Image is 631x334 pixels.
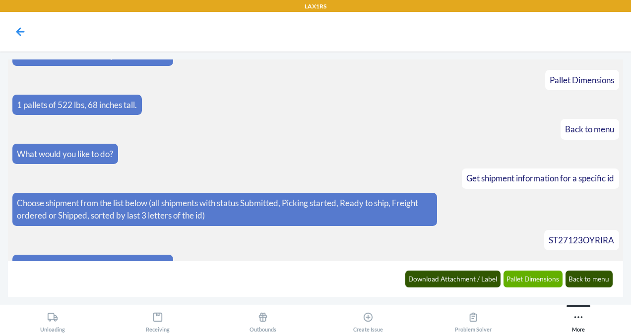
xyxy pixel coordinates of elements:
button: Download Attachment / Label [405,271,501,287]
p: What would you like to do? [17,148,113,161]
div: Problem Solver [455,308,492,333]
div: Create Issue [353,308,383,333]
button: Back to menu [566,271,613,287]
p: 1 pallets of 522 lbs, 68 inches tall. [17,99,137,111]
div: Unloading [40,308,65,333]
span: Get shipment information for a specific id [466,173,614,183]
button: Problem Solver [421,305,526,333]
p: Which information would you like to view? [17,259,168,272]
button: Create Issue [315,305,421,333]
span: Pallet Dimensions [550,75,614,85]
button: Outbounds [210,305,315,333]
div: Receiving [146,308,170,333]
button: Pallet Dimensions [504,271,563,287]
p: LAX1RS [305,2,326,11]
span: Back to menu [565,124,614,134]
p: Choose shipment from the list below (all shipments with status Submitted, Picking started, Ready ... [17,197,432,222]
div: Outbounds [250,308,276,333]
div: More [572,308,585,333]
span: ST27123OYRIRA [549,235,614,245]
button: More [526,305,631,333]
button: Receiving [105,305,210,333]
